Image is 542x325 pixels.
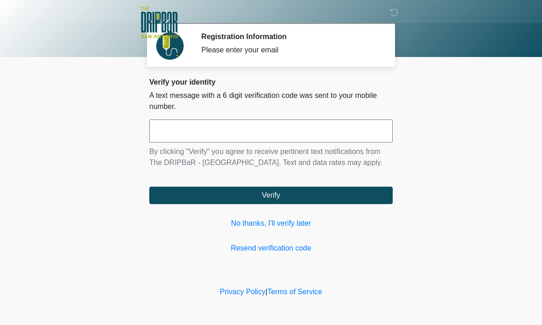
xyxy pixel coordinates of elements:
a: Privacy Policy [220,288,266,296]
a: Terms of Service [267,288,322,296]
img: Agent Avatar [156,32,184,60]
button: Verify [149,187,393,204]
p: A text message with a 6 digit verification code was sent to your mobile number. [149,90,393,112]
p: By clicking "Verify" you agree to receive pertinent text notifications from The DRIPBaR - [GEOGRA... [149,146,393,168]
a: | [265,288,267,296]
div: Please enter your email [201,45,379,56]
img: The DRIPBaR - San Antonio Fossil Creek Logo [140,7,178,39]
h2: Verify your identity [149,78,393,86]
a: Resend verification code [149,243,393,254]
a: No thanks, I'll verify later [149,218,393,229]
